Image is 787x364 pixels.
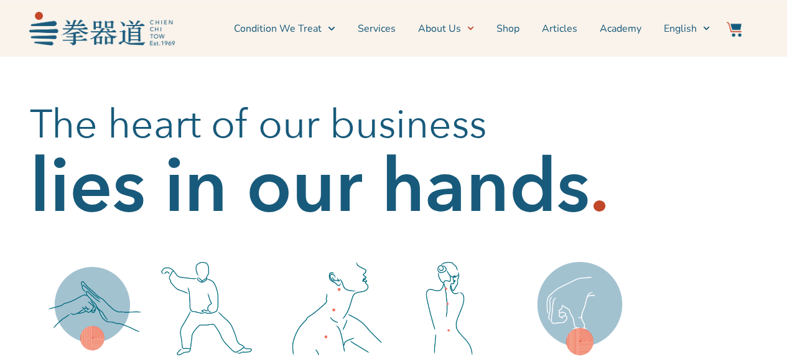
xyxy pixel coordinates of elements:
h2: The heart of our business [30,100,758,150]
a: About Us [418,13,474,44]
a: Shop [496,13,519,44]
a: Services [358,13,396,44]
span: English [664,21,697,36]
a: Condition We Treat [234,13,335,44]
nav: Menu [181,13,710,44]
h2: lies in our hands [30,162,590,212]
a: Articles [542,13,577,44]
a: Academy [600,13,641,44]
h2: . [590,162,609,212]
a: English [664,13,710,44]
img: Website Icon-03 [727,22,742,37]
